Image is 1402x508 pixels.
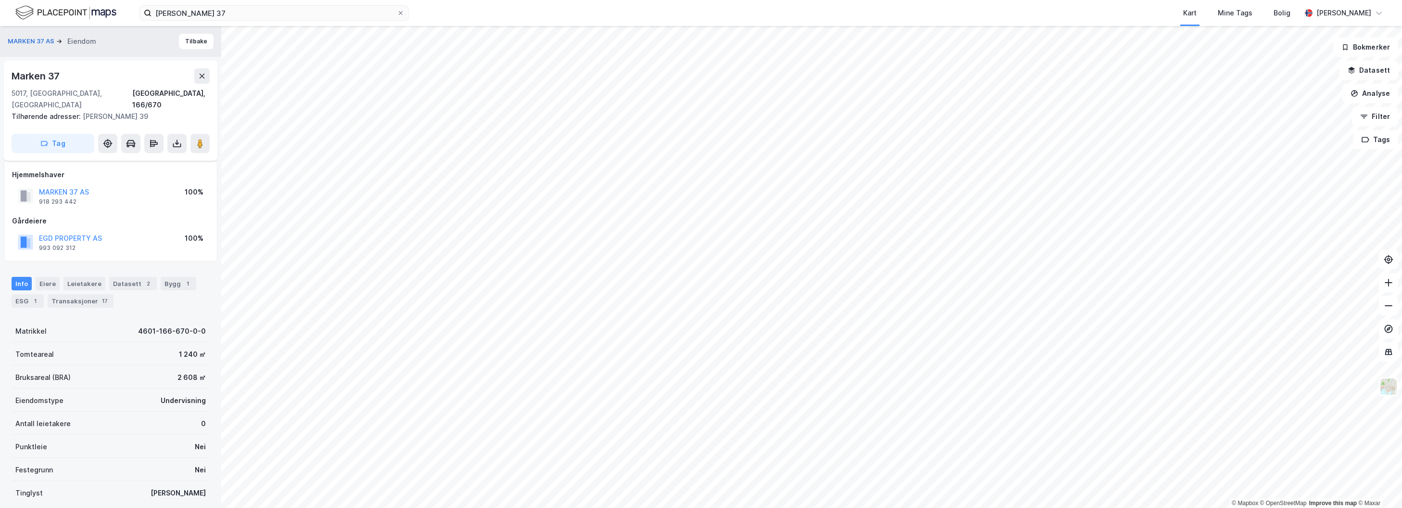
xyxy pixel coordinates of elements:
div: 0 [201,418,206,430]
div: Mine Tags [1218,7,1252,19]
div: Kart [1183,7,1197,19]
div: Eiendomstype [15,395,63,406]
button: MARKEN 37 AS [8,37,56,46]
div: ESG [12,294,44,308]
a: Improve this map [1309,500,1357,507]
div: [PERSON_NAME] [151,487,206,499]
span: Tilhørende adresser: [12,112,83,120]
div: Matrikkel [15,326,47,337]
img: logo.f888ab2527a4732fd821a326f86c7f29.svg [15,4,116,21]
div: Festegrunn [15,464,53,476]
div: 100% [185,233,203,244]
div: Tomteareal [15,349,54,360]
div: 993 092 312 [39,244,76,252]
div: Tinglyst [15,487,43,499]
div: 2 608 ㎡ [177,372,206,383]
div: Nei [195,464,206,476]
div: Punktleie [15,441,47,453]
div: 4601-166-670-0-0 [138,326,206,337]
div: Transaksjoner [48,294,114,308]
div: Undervisning [161,395,206,406]
div: 1 [183,279,192,288]
div: 1 240 ㎡ [179,349,206,360]
div: Leietakere [63,277,105,290]
div: [GEOGRAPHIC_DATA], 166/670 [132,88,210,111]
div: Eiere [36,277,60,290]
div: 918 293 442 [39,198,76,206]
div: Info [12,277,32,290]
div: [PERSON_NAME] 39 [12,111,202,122]
div: Hjemmelshaver [12,169,209,181]
img: Z [1379,378,1398,396]
button: Datasett [1339,61,1398,80]
button: Tags [1353,130,1398,149]
button: Bokmerker [1333,38,1398,57]
a: Mapbox [1232,500,1258,507]
div: Nei [195,441,206,453]
button: Filter [1352,107,1398,126]
div: Bolig [1274,7,1290,19]
button: Tag [12,134,94,153]
div: Bygg [161,277,196,290]
div: Eiendom [67,36,96,47]
div: 2 [143,279,153,288]
button: Tilbake [179,34,214,49]
div: 5017, [GEOGRAPHIC_DATA], [GEOGRAPHIC_DATA] [12,88,132,111]
div: Marken 37 [12,68,62,84]
div: 17 [100,296,110,306]
div: Gårdeiere [12,215,209,227]
a: OpenStreetMap [1260,500,1307,507]
div: Bruksareal (BRA) [15,372,71,383]
iframe: Chat Widget [1354,462,1402,508]
div: Antall leietakere [15,418,71,430]
div: 100% [185,186,203,198]
div: 1 [30,296,40,306]
div: Datasett [109,277,157,290]
button: Analyse [1342,84,1398,103]
input: Søk på adresse, matrikkel, gårdeiere, leietakere eller personer [152,6,397,20]
div: [PERSON_NAME] [1316,7,1371,19]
